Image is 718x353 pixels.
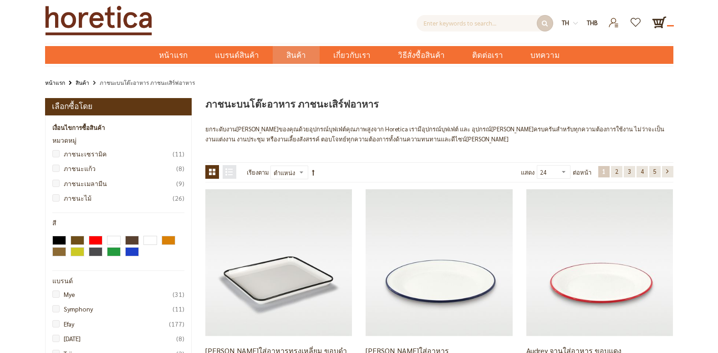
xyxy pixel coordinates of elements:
a: สินค้า [76,78,89,88]
span: บทความ [530,46,560,65]
span: 1 [602,167,606,175]
img: Audrey จานใส่อาหาร ขอบน้ำเงิน [366,189,512,336]
a: Mye [57,289,185,299]
div: หมวดหมู่ [52,137,185,144]
span: แสดง [521,168,535,176]
a: [DATE] [57,333,185,343]
img: dropdown-icon.svg [573,21,578,26]
span: 9 [176,178,184,188]
a: 3 [624,166,635,177]
strong: เงื่อนไขการซื้อสินค้า [52,123,105,133]
a: ภาชนะเซรามิค [57,149,185,159]
span: 8 [176,163,184,173]
a: บทความ [517,46,573,64]
a: หน้าแรก [45,78,65,88]
img: Audrey จานใส่อาหาร ขอบแดง [526,189,673,336]
a: 2 [611,166,622,177]
strong: ตาราง [205,165,219,179]
a: รายการโปรด [625,15,647,23]
img: Horetica.com [45,5,152,36]
span: เกี่ยวกับเรา [333,46,371,65]
span: 11 [173,149,184,159]
span: 8 [176,333,184,343]
div: สี [52,220,185,227]
a: 5 [649,166,661,177]
a: ติดต่อเรา [458,46,517,64]
span: 177 [169,319,184,329]
a: ภาชนะเมลามีน [57,178,185,188]
strong: เลือกซื้อโดย [52,100,92,113]
span: วิธีสั่งซื้อสินค้า [398,46,445,65]
span: 11 [173,304,184,314]
a: แบรนด์สินค้า [201,46,273,64]
span: ต่อหน้า [573,165,591,180]
span: THB [587,19,598,26]
span: แบรนด์สินค้า [215,46,259,65]
label: เรียงตาม [247,165,269,180]
a: Audrey จานใส่อาหารทรงเหลี่ยม ขอบดำ [205,258,352,265]
span: 3 [628,167,631,175]
a: Efay [57,319,185,329]
img: Audrey จานใส่อาหารทรงเหลี่ยม ขอบดำ [205,189,352,336]
div: ยกระดับงาน[PERSON_NAME]ของคุณด้วยอุปกรณ์บุฟเฟ่ต์คุณภาพสูงจาก Horetica เรามีอุปกรณ์บุฟเฟ่ต์ และ อุ... [205,124,673,144]
a: วิธีสั่งซื้อสินค้า [384,46,458,64]
strong: ภาชนะบนโต๊ะอาหาร ภาชนะเสิร์ฟอาหาร [100,79,195,86]
span: 2 [615,167,618,175]
a: ภาชนะไม้ [57,193,185,203]
a: สินค้า [273,46,320,64]
a: ภาชนะแก้ว [57,163,185,173]
a: หน้าแรก [145,46,201,64]
div: แบรนด์ [52,278,185,285]
span: ภาชนะบนโต๊ะอาหาร ภาชนะเสิร์ฟอาหาร [205,97,379,112]
a: เข้าสู่ระบบ [603,15,625,23]
span: th [562,19,569,26]
span: หน้าแรก [159,49,188,61]
a: เกี่ยวกับเรา [320,46,384,64]
span: สินค้า [286,46,306,65]
span: 26 [173,193,184,203]
span: ติดต่อเรา [472,46,503,65]
span: 4 [641,167,644,175]
a: Audrey จานใส่อาหาร ขอบน้ำเงิน [366,258,512,265]
a: Symphony [57,304,185,314]
a: 4 [637,166,648,177]
span: 5 [653,167,657,175]
span: 31 [173,289,184,299]
a: Audrey จานใส่อาหาร ขอบแดง [526,258,673,265]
